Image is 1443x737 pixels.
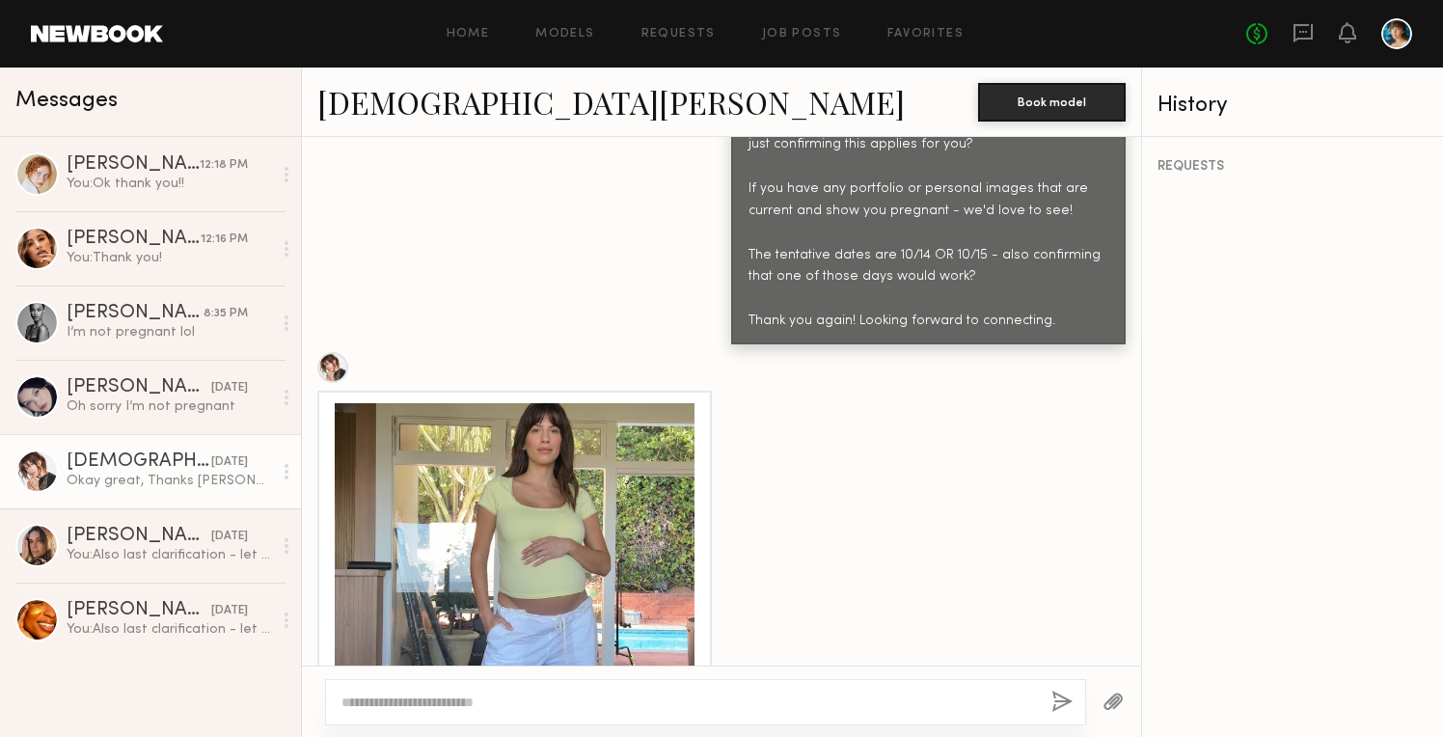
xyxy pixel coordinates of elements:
a: Requests [641,28,716,41]
a: Models [535,28,594,41]
div: [PERSON_NAME] [67,230,201,249]
span: Messages [15,90,118,112]
div: REQUESTS [1157,160,1428,174]
a: Favorites [887,28,964,41]
div: 8:35 PM [204,305,248,323]
div: [DATE] [211,453,248,472]
div: [PERSON_NAME] [67,304,204,323]
div: Oh sorry I’m not pregnant [67,397,272,416]
div: History [1157,95,1428,117]
button: Book model [978,83,1126,122]
div: You: Also last clarification - let us know how many weeks will you be around 10/14 too! Thank you! [67,546,272,564]
div: [DATE] [211,528,248,546]
a: Job Posts [762,28,842,41]
div: [DATE] [211,602,248,620]
div: [PERSON_NAME] [67,601,211,620]
div: Hi [PERSON_NAME]! I'm [PERSON_NAME], the photographer for this project. Thank you so much for res... [749,23,1108,333]
a: Home [447,28,490,41]
div: [PERSON_NAME] [67,527,211,546]
div: 12:16 PM [201,231,248,249]
div: I’m not pregnant lol [67,323,272,341]
a: [DEMOGRAPHIC_DATA][PERSON_NAME] [317,81,905,123]
div: You: Ok thank you!! [67,175,272,193]
div: You: Also last clarification - let us know how many weeks will you be around 10/14 too! Thank you! [67,620,272,639]
div: [DATE] [211,379,248,397]
div: [PERSON_NAME] [67,155,200,175]
div: [DEMOGRAPHIC_DATA][PERSON_NAME] [67,452,211,472]
a: Book model [978,93,1126,109]
div: You: Thank you! [67,249,272,267]
div: 12:18 PM [200,156,248,175]
div: [PERSON_NAME] [67,378,211,397]
div: Okay great, Thanks [PERSON_NAME]! I will be 30 weeks on the 15th [67,472,272,490]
